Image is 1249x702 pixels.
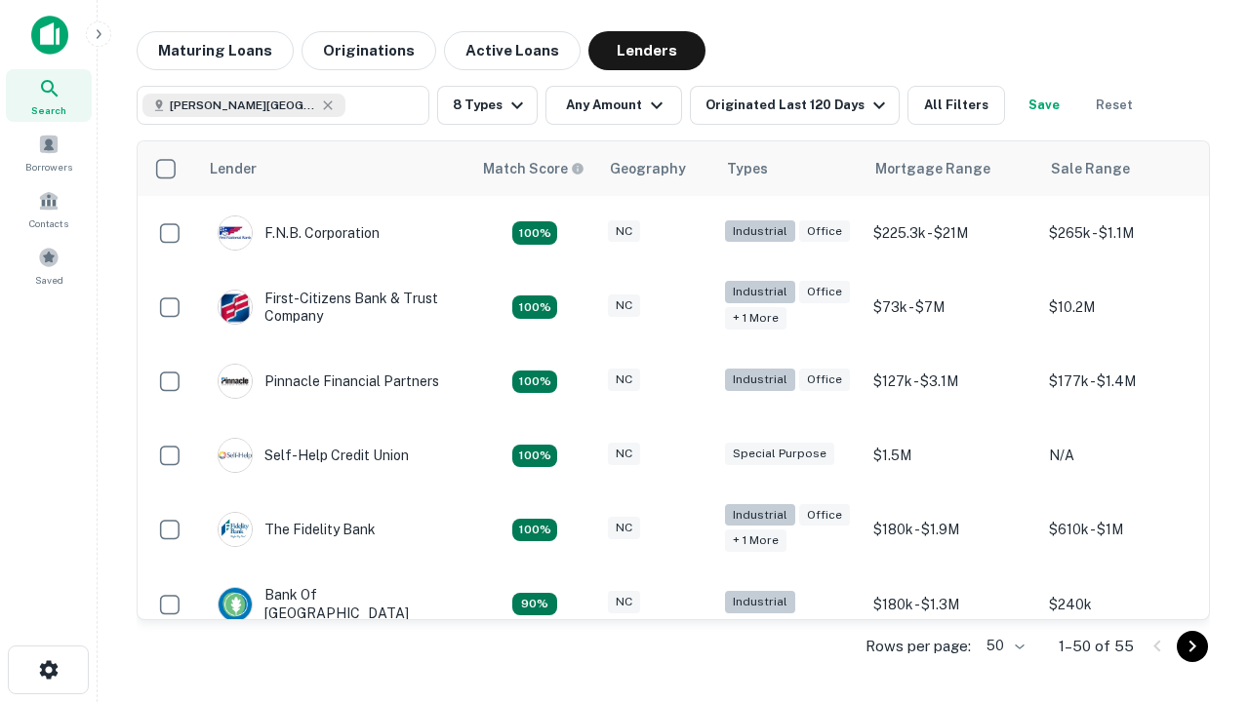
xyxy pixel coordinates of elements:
button: Active Loans [444,31,581,70]
div: NC [608,220,640,243]
div: Self-help Credit Union [218,438,409,473]
th: Sale Range [1039,141,1215,196]
td: $265k - $1.1M [1039,196,1215,270]
img: capitalize-icon.png [31,16,68,55]
p: 1–50 of 55 [1059,635,1134,658]
td: $10.2M [1039,270,1215,344]
div: Mortgage Range [875,157,990,180]
div: Matching Properties: 13, hasApolloMatch: undefined [512,519,557,542]
div: First-citizens Bank & Trust Company [218,290,452,325]
div: The Fidelity Bank [218,512,376,547]
img: picture [219,216,252,250]
td: $225.3k - $21M [864,196,1039,270]
button: Save your search to get updates of matches that match your search criteria. [1013,86,1075,125]
img: picture [219,513,252,546]
div: + 1 more [725,307,786,330]
a: Saved [6,239,92,292]
button: Go to next page [1177,631,1208,662]
div: Bank Of [GEOGRAPHIC_DATA] [218,586,452,621]
button: Originations [302,31,436,70]
div: Matching Properties: 8, hasApolloMatch: undefined [512,593,557,616]
h6: Match Score [483,158,581,179]
div: Matching Properties: 16, hasApolloMatch: undefined [512,370,557,394]
div: Industrial [725,369,795,391]
div: Industrial [725,591,795,613]
div: + 1 more [725,529,786,552]
img: picture [219,365,252,398]
td: $180k - $1.9M [864,492,1039,566]
td: N/A [1039,418,1215,492]
div: NC [608,443,640,465]
img: picture [219,588,252,621]
th: Types [715,141,864,196]
td: $73k - $7M [864,270,1039,344]
div: Sale Range [1051,157,1130,180]
div: Matching Properties: 10, hasApolloMatch: undefined [512,295,557,319]
button: Any Amount [545,86,682,125]
th: Geography [598,141,715,196]
div: Types [727,157,768,180]
td: $127k - $3.1M [864,344,1039,418]
div: NC [608,591,640,613]
a: Contacts [6,182,92,235]
div: NC [608,369,640,391]
div: Originated Last 120 Days [705,94,891,117]
td: $240k [1039,566,1215,641]
img: picture [219,439,252,472]
span: [PERSON_NAME][GEOGRAPHIC_DATA], [GEOGRAPHIC_DATA] [170,97,316,114]
th: Capitalize uses an advanced AI algorithm to match your search with the best lender. The match sco... [471,141,598,196]
div: NC [608,517,640,539]
div: Lender [210,157,257,180]
td: $1.5M [864,418,1039,492]
a: Search [6,69,92,122]
td: $610k - $1M [1039,492,1215,566]
th: Lender [198,141,471,196]
button: Originated Last 120 Days [690,86,900,125]
div: F.n.b. Corporation [218,215,380,251]
div: Industrial [725,504,795,526]
div: Pinnacle Financial Partners [218,364,439,399]
span: Borrowers [25,159,72,175]
td: $177k - $1.4M [1039,344,1215,418]
button: Maturing Loans [137,31,294,70]
div: Office [799,281,850,303]
iframe: Chat Widget [1151,484,1249,577]
a: Borrowers [6,126,92,178]
button: Reset [1083,86,1146,125]
span: Saved [35,272,63,288]
div: Office [799,504,850,526]
div: Matching Properties: 9, hasApolloMatch: undefined [512,221,557,245]
div: Capitalize uses an advanced AI algorithm to match your search with the best lender. The match sco... [483,158,584,179]
button: Lenders [588,31,705,70]
div: Office [799,220,850,243]
div: Geography [610,157,686,180]
button: All Filters [907,86,1005,125]
div: Special Purpose [725,443,834,465]
th: Mortgage Range [864,141,1039,196]
div: Matching Properties: 11, hasApolloMatch: undefined [512,445,557,468]
button: 8 Types [437,86,538,125]
div: Industrial [725,281,795,303]
div: 50 [979,632,1027,660]
span: Search [31,102,66,118]
div: NC [608,294,640,317]
td: $180k - $1.3M [864,566,1039,641]
span: Contacts [29,215,68,231]
img: picture [219,291,252,324]
div: Industrial [725,220,795,243]
div: Office [799,369,850,391]
p: Rows per page: [866,635,971,658]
